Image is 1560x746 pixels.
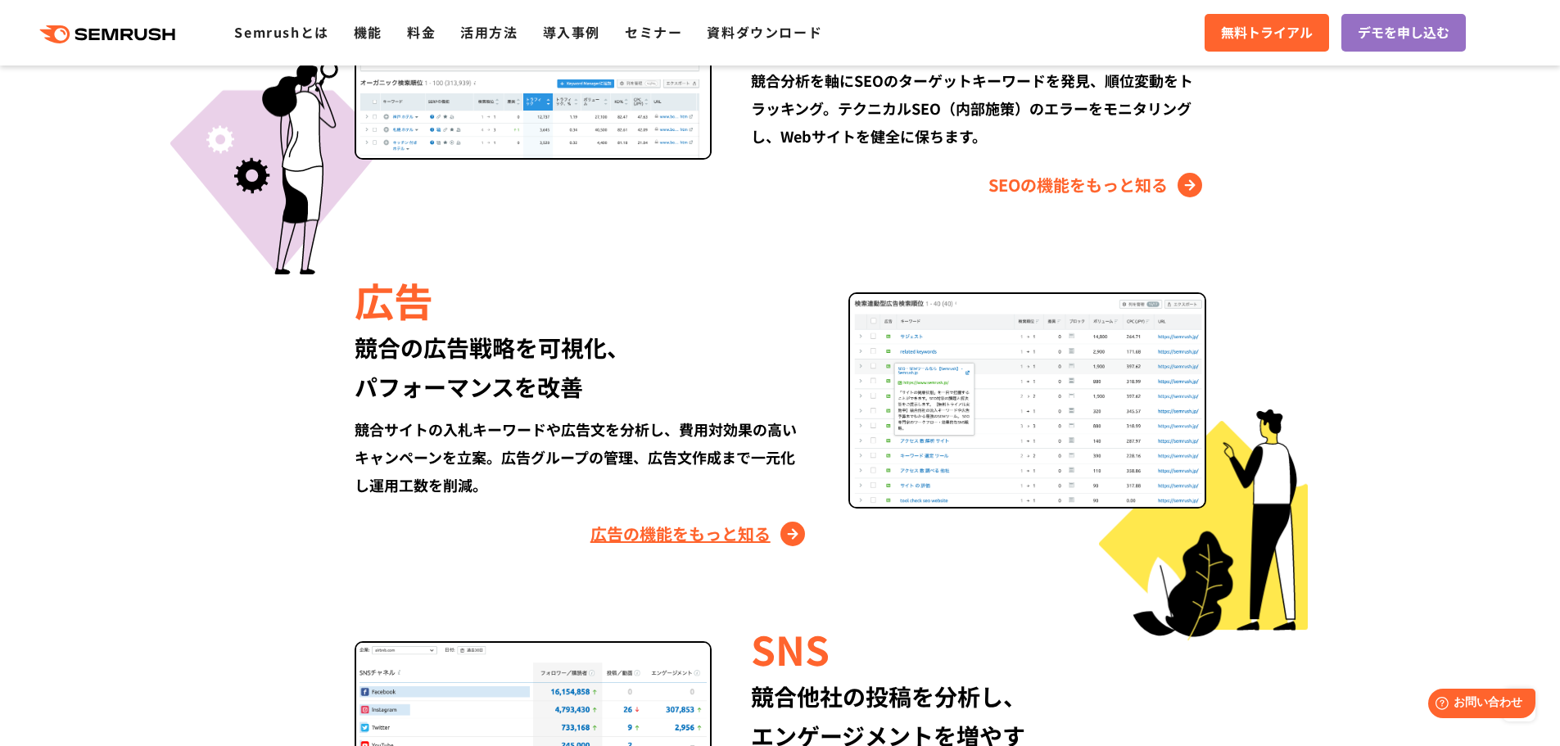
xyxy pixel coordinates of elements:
[1221,22,1313,43] span: 無料トライアル
[460,22,518,42] a: 活用方法
[234,22,328,42] a: Semrushとは
[355,272,809,328] div: 広告
[355,328,809,406] div: 競合の広告戦略を可視化、 パフォーマンスを改善
[1358,22,1449,43] span: デモを申し込む
[1205,14,1329,52] a: 無料トライアル
[1341,14,1466,52] a: デモを申し込む
[707,22,822,42] a: 資料ダウンロード
[751,621,1205,676] div: SNS
[590,521,809,547] a: 広告の機能をもっと知る
[625,22,682,42] a: セミナー
[751,66,1205,150] div: 競合分析を軸にSEOのターゲットキーワードを発見、順位変動をトラッキング。テクニカルSEO（内部施策）のエラーをモニタリングし、Webサイトを健全に保ちます。
[988,172,1206,198] a: SEOの機能をもっと知る
[1414,682,1542,728] iframe: Help widget launcher
[543,22,600,42] a: 導入事例
[407,22,436,42] a: 料金
[355,415,809,499] div: 競合サイトの入札キーワードや広告文を分析し、費用対効果の高いキャンペーンを立案。広告グループの管理、広告文作成まで一元化し運用工数を削減。
[354,22,382,42] a: 機能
